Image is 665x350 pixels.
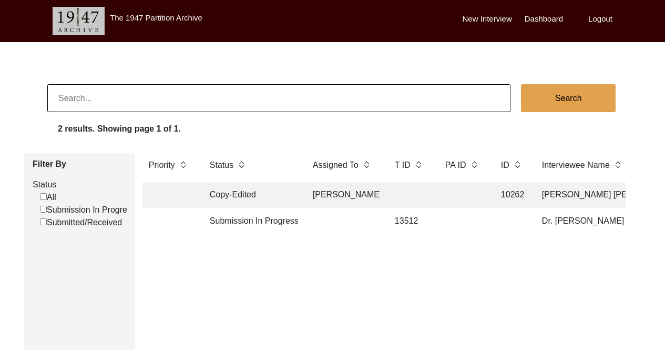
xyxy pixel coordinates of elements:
label: Submission In Progress [40,204,136,216]
label: Priority [149,159,175,172]
label: ID [501,159,509,172]
button: Search [521,84,616,112]
label: Dashboard [525,13,563,25]
input: Submitted/Received [40,218,47,225]
label: Assigned To [313,159,359,172]
img: sort-button.png [470,159,478,171]
img: sort-button.png [415,159,422,171]
td: 13512 [388,208,431,235]
td: Dr. [PERSON_NAME] [536,208,641,235]
input: Submission In Progress [40,206,47,213]
img: sort-button.png [238,159,245,171]
label: Status [210,159,233,172]
label: PA ID [445,159,466,172]
label: Submitted/Received [40,216,122,229]
label: The 1947 Partition Archive [110,13,202,22]
img: header-logo.png [53,7,105,35]
label: 2 results. Showing page 1 of 1. [58,123,181,135]
label: T ID [395,159,411,172]
label: Interviewee Name [542,159,610,172]
img: sort-button.png [179,159,187,171]
img: sort-button.png [614,159,621,171]
img: sort-button.png [363,159,370,171]
td: 10262 [495,182,527,208]
td: Submission In Progress [203,208,298,235]
label: Filter By [33,158,127,171]
label: Status [33,178,127,191]
input: Search... [47,84,510,112]
label: New Interview [463,13,512,25]
input: All [40,193,47,200]
td: Copy-Edited [203,182,298,208]
img: sort-button.png [514,159,521,171]
label: Logout [588,13,612,25]
td: [PERSON_NAME] [306,182,380,208]
label: All [40,191,56,204]
td: [PERSON_NAME] [PERSON_NAME] [536,182,641,208]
